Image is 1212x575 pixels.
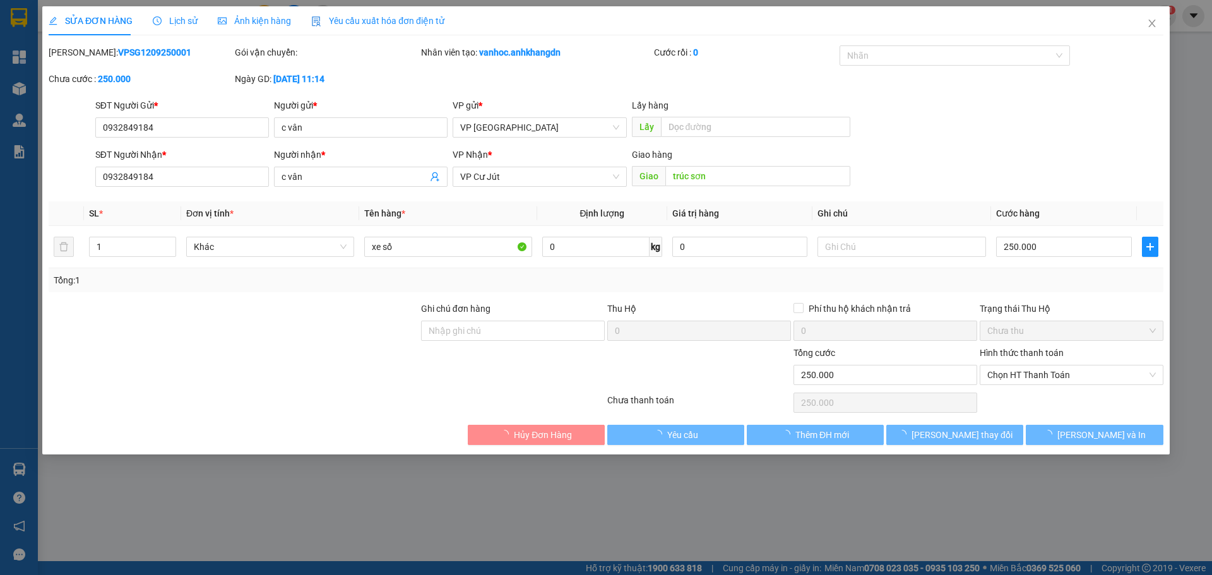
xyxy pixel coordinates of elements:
span: Lịch sử [153,16,198,26]
input: Dọc đường [665,166,850,186]
span: loading [500,430,514,439]
span: Thu Hộ [607,304,636,314]
span: VP Sài Gòn [461,118,619,137]
img: icon [311,16,321,27]
div: [PERSON_NAME]: [49,45,232,59]
span: edit [49,16,57,25]
span: [PERSON_NAME] thay đổi [912,428,1013,442]
button: Yêu cầu [607,425,744,445]
div: SĐT Người Nhận [95,148,269,162]
div: Người gửi [274,98,448,112]
span: loading [781,430,795,439]
span: Chọn HT Thanh Toán [987,365,1156,384]
span: Ảnh kiện hàng [218,16,291,26]
div: Người nhận [274,148,448,162]
span: Phí thu hộ khách nhận trả [804,302,916,316]
span: Cước hàng [996,208,1040,218]
span: Yêu cầu xuất hóa đơn điện tử [311,16,444,26]
span: Tên hàng [364,208,405,218]
input: Ghi Chú [818,237,986,257]
span: Lấy hàng [632,100,668,110]
b: vanhoc.anhkhangdn [479,47,561,57]
div: Chưa cước : [49,72,232,86]
div: Chưa thanh toán [606,393,792,415]
button: Close [1134,6,1170,42]
span: picture [218,16,227,25]
span: [PERSON_NAME] và In [1057,428,1146,442]
b: VPSG1209250001 [118,47,191,57]
span: Đơn vị tính [186,208,234,218]
th: Ghi chú [813,201,991,226]
span: plus [1143,242,1158,252]
span: VP Nhận [453,150,489,160]
button: Thêm ĐH mới [747,425,884,445]
span: Định lượng [580,208,625,218]
span: Lấy [632,117,661,137]
input: Dọc đường [661,117,850,137]
div: Cước rồi : [654,45,838,59]
input: Ghi chú đơn hàng [421,321,605,341]
span: loading [653,430,667,439]
div: Trạng thái Thu Hộ [980,302,1163,316]
div: Nhân viên tạo: [421,45,651,59]
button: [PERSON_NAME] thay đổi [886,425,1023,445]
b: 0 [693,47,698,57]
span: Yêu cầu [667,428,698,442]
button: plus [1142,237,1158,257]
span: loading [1043,430,1057,439]
b: [DATE] 11:14 [273,74,324,84]
button: Hủy Đơn Hàng [468,425,605,445]
input: VD: Bàn, Ghế [364,237,532,257]
span: Hủy Đơn Hàng [514,428,572,442]
div: SĐT Người Gửi [95,98,269,112]
span: Giao [632,166,665,186]
span: SL [89,208,99,218]
span: clock-circle [153,16,162,25]
span: loading [898,430,912,439]
div: Tổng: 1 [54,273,468,287]
label: Hình thức thanh toán [980,348,1064,358]
span: Giao hàng [632,150,672,160]
div: VP gửi [453,98,627,112]
span: SỬA ĐƠN HÀNG [49,16,133,26]
div: Gói vận chuyển: [235,45,419,59]
span: Giá trị hàng [672,208,719,218]
button: [PERSON_NAME] và In [1026,425,1163,445]
b: 250.000 [98,74,131,84]
span: VP Cư Jút [461,167,619,186]
span: user-add [431,172,441,182]
div: Ngày GD: [235,72,419,86]
button: delete [54,237,74,257]
span: kg [650,237,662,257]
span: close [1147,18,1157,28]
span: Khác [194,237,347,256]
label: Ghi chú đơn hàng [421,304,490,314]
span: Thêm ĐH mới [795,428,849,442]
span: Chưa thu [987,321,1156,340]
span: Tổng cước [793,348,835,358]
